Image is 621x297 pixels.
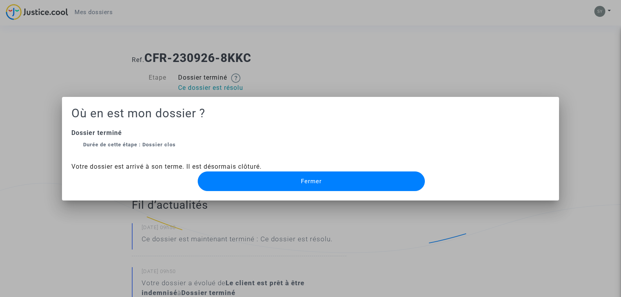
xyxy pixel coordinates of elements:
strong: Durée de cette étape : Dossier clos [83,142,176,148]
div: Votre dossier est arrivé à son terme. Il est désormais clôturé. [71,162,549,171]
button: Fermer [198,171,425,191]
div: Dossier terminé [71,128,549,138]
h1: Où en est mon dossier ? [71,106,549,120]
span: Fermer [301,178,322,185]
